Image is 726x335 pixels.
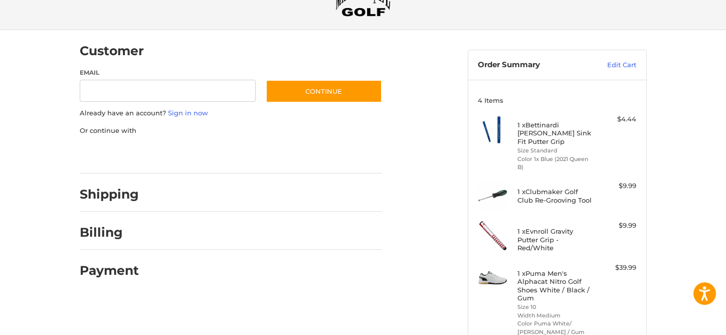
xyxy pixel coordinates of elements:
[517,269,594,302] h4: 1 x Puma Men's Alphacat Nitro Golf Shoes White / Black / Gum
[517,311,594,320] li: Width Medium
[517,227,594,252] h4: 1 x Evnroll Gravity Putter Grip - Red/White
[80,68,256,77] label: Email
[478,96,636,104] h3: 4 Items
[597,263,636,273] div: $39.99
[266,80,382,103] button: Continue
[80,108,382,118] p: Already have an account?
[517,146,594,155] li: Size Standard
[246,145,321,163] iframe: PayPal-venmo
[597,114,636,124] div: $4.44
[76,145,151,163] iframe: PayPal-paypal
[517,121,594,145] h4: 1 x Bettinardi [PERSON_NAME] Sink Fit Putter Grip
[478,60,586,70] h3: Order Summary
[517,155,594,172] li: Color 1x Blue (2021 Queen B)
[161,145,237,163] iframe: PayPal-paylater
[80,225,138,240] h2: Billing
[80,126,382,136] p: Or continue with
[597,221,636,231] div: $9.99
[517,303,594,311] li: Size 10
[80,187,139,202] h2: Shipping
[80,263,139,278] h2: Payment
[517,188,594,204] h4: 1 x Clubmaker Golf Club Re-Grooving Tool
[80,43,144,59] h2: Customer
[597,181,636,191] div: $9.99
[168,109,208,117] a: Sign in now
[586,60,636,70] a: Edit Cart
